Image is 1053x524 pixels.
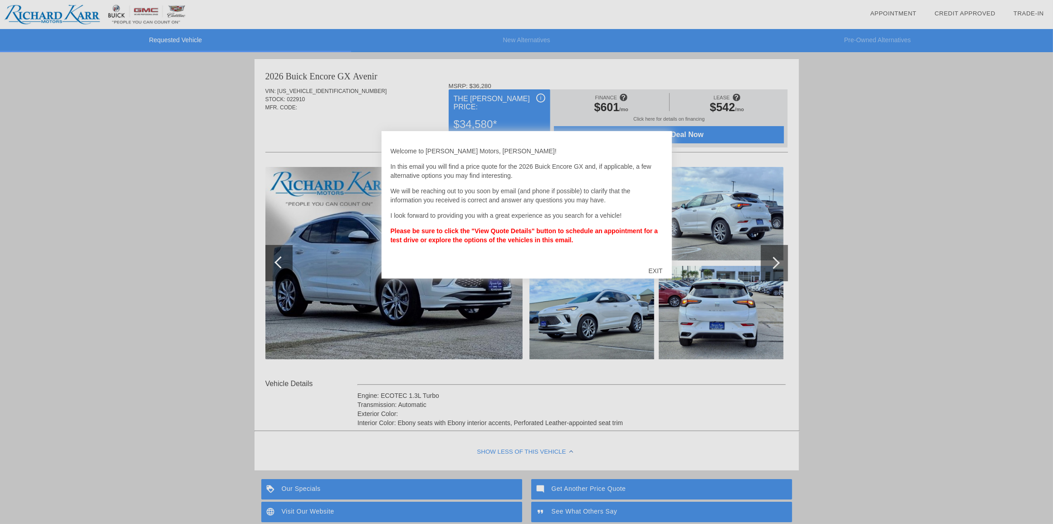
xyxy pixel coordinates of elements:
p: In this email you will find a price quote for the 2026 Buick Encore GX and, if applicable, a few ... [391,162,663,180]
a: Credit Approved [935,10,995,17]
strong: Please be sure to click the "View Quote Details" button to schedule an appointment for a test dri... [391,227,658,244]
a: Appointment [870,10,916,17]
p: I look forward to providing you with a great experience as you search for a vehicle! [391,211,663,220]
p: Welcome to [PERSON_NAME] Motors, [PERSON_NAME]! [391,147,663,156]
p: We will be reaching out to you soon by email (and phone if possible) to clarify that the informat... [391,186,663,205]
div: EXIT [639,257,671,284]
a: Trade-In [1014,10,1044,17]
